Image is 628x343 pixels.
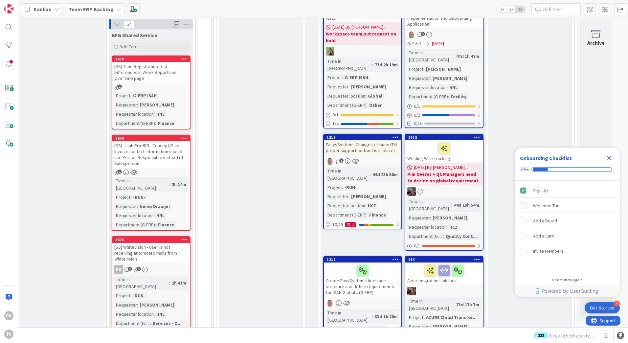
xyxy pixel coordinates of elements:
div: Department (G-ERP) [407,233,443,240]
span: 3x [516,6,525,12]
div: Add a Card is incomplete. [517,229,617,243]
div: 1 [345,222,356,227]
div: 1676 [112,135,190,141]
div: 1679[SS] Time Registration Test - Differences in Week Reports vs. Overtime page [112,56,190,82]
div: Requester [114,101,137,108]
div: 1212Create EasySystems Interface structure and define requirements for ISAH Global... (G-ERP) [324,257,401,297]
a: 1676[SS] - Isah ProdDB - Concept/Sales Invoice contact information should use Person Responsible ... [112,135,191,231]
div: Time in [GEOGRAPHIC_DATA] [326,167,370,182]
div: 1675[SS] WhiteVision - User is not receiving automated mails from WhiteVision [112,237,190,263]
div: TT [324,47,401,56]
div: Sign Up [533,187,548,194]
div: Footer [515,285,620,297]
span: 1 [421,32,425,36]
span: : [169,181,170,188]
b: Workspace team put request on hold [326,31,399,44]
img: TT [326,47,334,56]
div: Requester location [407,223,447,231]
div: HNL [155,110,166,118]
div: lD [324,299,401,307]
div: Requester [326,83,348,90]
div: HNL [448,84,459,91]
div: 0/1 [405,102,483,110]
span: : [365,202,366,209]
div: 1218 [327,135,401,140]
div: [PERSON_NAME] [138,101,176,108]
div: 954Azure migration Isah local [405,257,483,285]
span: : [342,184,343,191]
div: Requester [407,214,430,221]
div: AZURE Cloud Transfor... [424,314,478,321]
div: 33d 1h 20m [373,313,399,320]
span: Add Card... [120,44,141,50]
div: 20% [520,167,529,172]
div: Onboarding Checklist [520,154,572,162]
span: : [154,310,155,318]
span: 27 [123,20,135,28]
div: 2h 43m [170,279,188,286]
div: Welding Wire Tracking [405,140,483,163]
div: BF [405,187,483,196]
div: Quality Cont... [444,233,479,240]
div: [PERSON_NAME] [424,65,462,73]
div: 1212 [327,257,401,262]
div: Project [114,92,130,99]
div: [PERSON_NAME] [431,214,469,221]
a: 1152Welding Wire Tracking[DATE] By [PERSON_NAME]...Pim Overes + QC Managers need to decide on glo... [405,134,483,251]
div: 73d 17h 7m [455,301,481,308]
div: 1152 [405,134,483,140]
div: HNL [155,310,166,318]
span: 0 / 1 [414,103,420,110]
div: Time in [GEOGRAPHIC_DATA] [114,276,169,290]
div: Time in [GEOGRAPHIC_DATA] [407,49,454,63]
div: Checklist items [515,181,620,273]
span: : [154,212,155,219]
div: Department (G-ERP) [326,102,367,109]
div: Project [114,194,130,201]
div: Project [326,326,342,333]
a: 1675[SS] WhiteVision - User is not receiving automated mails from WhiteVisionPRTime in [GEOGRAPHI... [112,236,191,330]
span: : [169,279,170,286]
span: : [365,92,366,100]
b: Pim Overes + QC Managers need to decide on global requirement [407,171,481,184]
span: [DATE] [432,40,444,47]
div: Requester [407,323,430,330]
div: BF [405,287,483,295]
i: Not Set [407,40,421,46]
span: : [130,292,131,299]
div: 1212 [324,257,401,263]
span: : [348,83,349,90]
div: [PERSON_NAME] [431,323,469,330]
span: : [451,201,452,209]
div: Create EasySystems Interface structure and define requirements for ISAH Global... (G-ERP) [324,263,401,297]
div: Close Checklist [604,153,615,163]
div: HCZ [448,223,459,231]
span: 2x [507,6,516,12]
div: G-ERP Easysystems [343,326,388,333]
div: [PERSON_NAME] [138,301,176,309]
span: 10 / 15 [332,221,343,228]
div: Time in [GEOGRAPHIC_DATA] [326,57,372,72]
div: 1679 [112,56,190,62]
div: 1152 [408,135,483,140]
div: 1218EasysSystems Changes / Issues (Till proper supportcontract is in place) [324,134,401,155]
div: Department (G-ERP) [114,320,150,327]
div: Welcome Tour is incomplete. [517,198,617,213]
b: Team ERP Backlog [69,6,114,12]
div: Time in [GEOGRAPHIC_DATA] [114,177,169,192]
div: Add a Board is incomplete. [517,214,617,228]
span: : [155,221,156,228]
div: Project [326,184,342,191]
div: 1679 [115,57,190,61]
div: 10/151 [324,220,401,229]
span: : [367,102,368,109]
div: H [4,330,13,339]
div: 1/4 [324,120,401,128]
div: lD [405,30,483,39]
div: G-ERP ISAH [131,92,158,99]
span: : [372,313,373,320]
span: : [448,93,449,100]
div: Requester [407,75,430,82]
div: [PERSON_NAME] [349,83,388,90]
div: 0/1 [324,111,401,119]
